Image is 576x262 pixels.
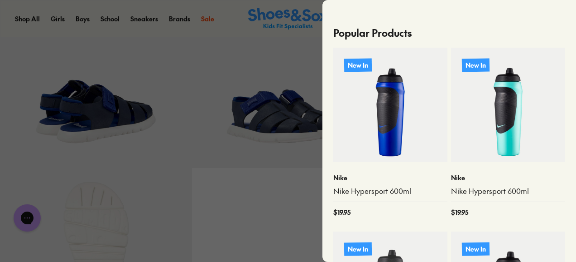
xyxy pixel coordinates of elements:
[344,58,372,72] p: New In
[451,173,565,183] p: Nike
[333,18,565,48] p: Popular Products
[333,186,447,196] a: Nike Hypersport 600ml
[333,173,447,183] p: Nike
[451,186,565,196] a: Nike Hypersport 600ml
[344,242,372,256] p: New In
[333,48,447,162] a: New In
[333,208,350,217] span: $ 19.95
[461,242,490,256] p: New In
[451,48,565,162] a: New In
[5,3,32,30] button: Open gorgias live chat
[461,58,490,72] p: New In
[451,208,468,217] span: $ 19.95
